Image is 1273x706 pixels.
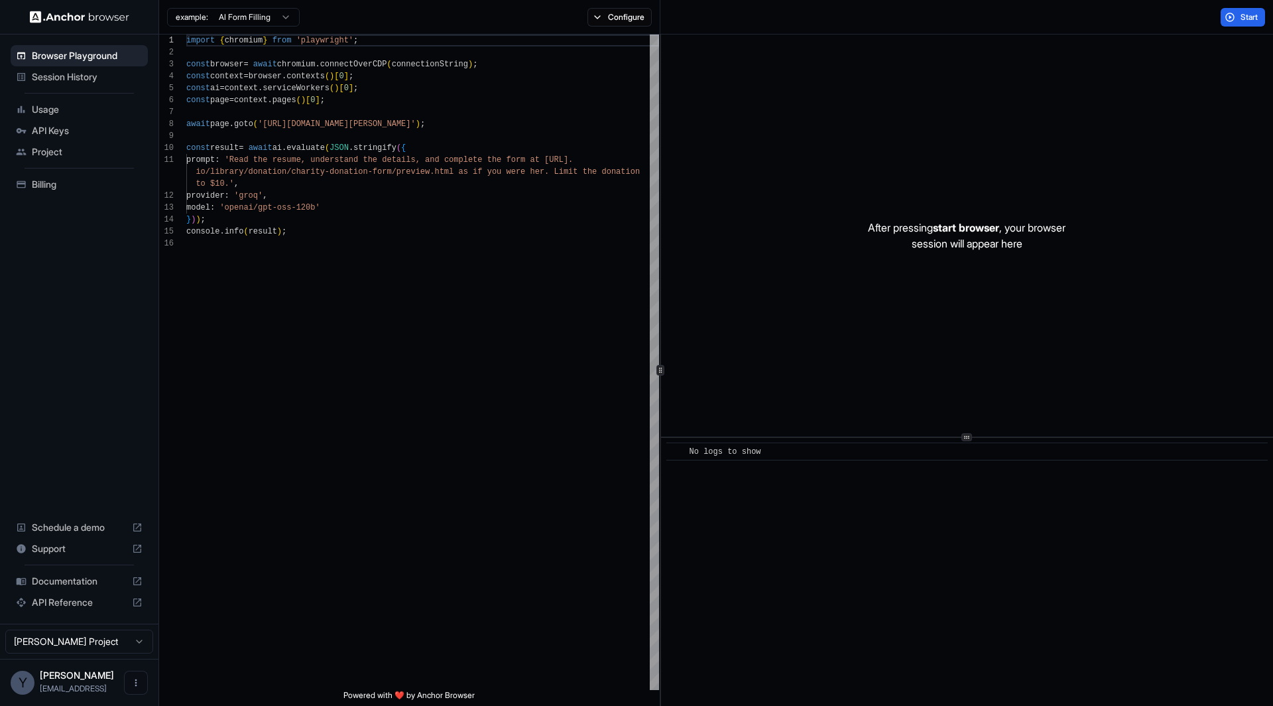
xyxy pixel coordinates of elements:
span: ) [330,72,334,81]
span: 'groq' [234,191,263,200]
span: 0 [344,84,349,93]
span: const [186,60,210,69]
span: context [210,72,243,81]
span: example: [176,12,208,23]
span: Yuma Heymans [40,670,114,681]
span: model [186,203,210,212]
span: ; [420,119,425,129]
div: API Reference [11,592,148,613]
div: Y [11,671,34,695]
span: await [186,119,210,129]
span: console [186,227,219,236]
span: No logs to show [690,447,761,457]
div: 13 [159,202,174,214]
div: 9 [159,130,174,142]
span: 'Read the resume, understand the details, and comp [225,155,463,165]
span: Billing [32,178,143,191]
p: After pressing , your browser session will appear here [868,220,1065,251]
span: : [215,155,219,165]
span: connectOverCDP [320,60,387,69]
span: stringify [353,143,396,153]
div: Schedule a demo [11,517,148,538]
div: API Keys [11,120,148,141]
button: Start [1221,8,1265,27]
span: ; [473,60,477,69]
span: ( [325,72,330,81]
span: result [210,143,239,153]
span: Browser Playground [32,49,143,62]
span: : [225,191,229,200]
span: connectionString [392,60,468,69]
span: . [282,72,286,81]
div: 10 [159,142,174,154]
span: io/library/donation/charity-donation-form/preview. [196,167,434,176]
span: context [225,84,258,93]
span: 0 [310,96,315,105]
div: 4 [159,70,174,82]
span: 0 [339,72,343,81]
span: ( [253,119,258,129]
div: Project [11,141,148,163]
img: Anchor Logo [30,11,129,23]
span: ; [349,72,353,81]
div: 3 [159,58,174,70]
span: [ [306,96,310,105]
span: JSON [330,143,349,153]
span: ) [468,60,473,69]
div: 7 [159,106,174,118]
span: ) [416,119,420,129]
span: Support [32,542,127,555]
span: ; [201,215,206,224]
span: { [219,36,224,45]
span: Session History [32,70,143,84]
span: . [267,96,272,105]
div: 2 [159,46,174,58]
div: Browser Playground [11,45,148,66]
span: . [349,143,353,153]
span: chromium [225,36,263,45]
span: '[URL][DOMAIN_NAME][PERSON_NAME]' [258,119,416,129]
div: Usage [11,99,148,120]
div: 11 [159,154,174,166]
span: browser [210,60,243,69]
span: Start [1241,12,1259,23]
span: ai [210,84,219,93]
div: Billing [11,174,148,195]
span: ) [334,84,339,93]
span: page [210,119,229,129]
span: const [186,72,210,81]
span: import [186,36,215,45]
span: chromium [277,60,316,69]
span: { [401,143,406,153]
div: 16 [159,238,174,249]
span: context [234,96,267,105]
span: html as if you were her. Limit the donation [434,167,640,176]
span: } [263,36,267,45]
button: Open menu [124,671,148,695]
span: from [273,36,292,45]
span: ) [196,215,200,224]
span: ; [282,227,286,236]
span: , [263,191,267,200]
span: info [225,227,244,236]
span: ai [273,143,282,153]
span: goto [234,119,253,129]
span: yuma@o-mega.ai [40,683,107,693]
span: ( [296,96,301,105]
span: ( [396,143,401,153]
span: 'openai/gpt-oss-120b' [219,203,320,212]
span: Usage [32,103,143,116]
div: 8 [159,118,174,130]
button: Configure [587,8,652,27]
span: : [210,203,215,212]
div: 15 [159,226,174,238]
span: = [243,60,248,69]
span: lete the form at [URL]. [463,155,574,165]
span: ( [243,227,248,236]
span: = [239,143,243,153]
span: Powered with ❤️ by Anchor Browser [343,690,475,706]
span: ] [349,84,353,93]
span: serviceWorkers [263,84,330,93]
div: Documentation [11,571,148,592]
span: Project [32,145,143,159]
